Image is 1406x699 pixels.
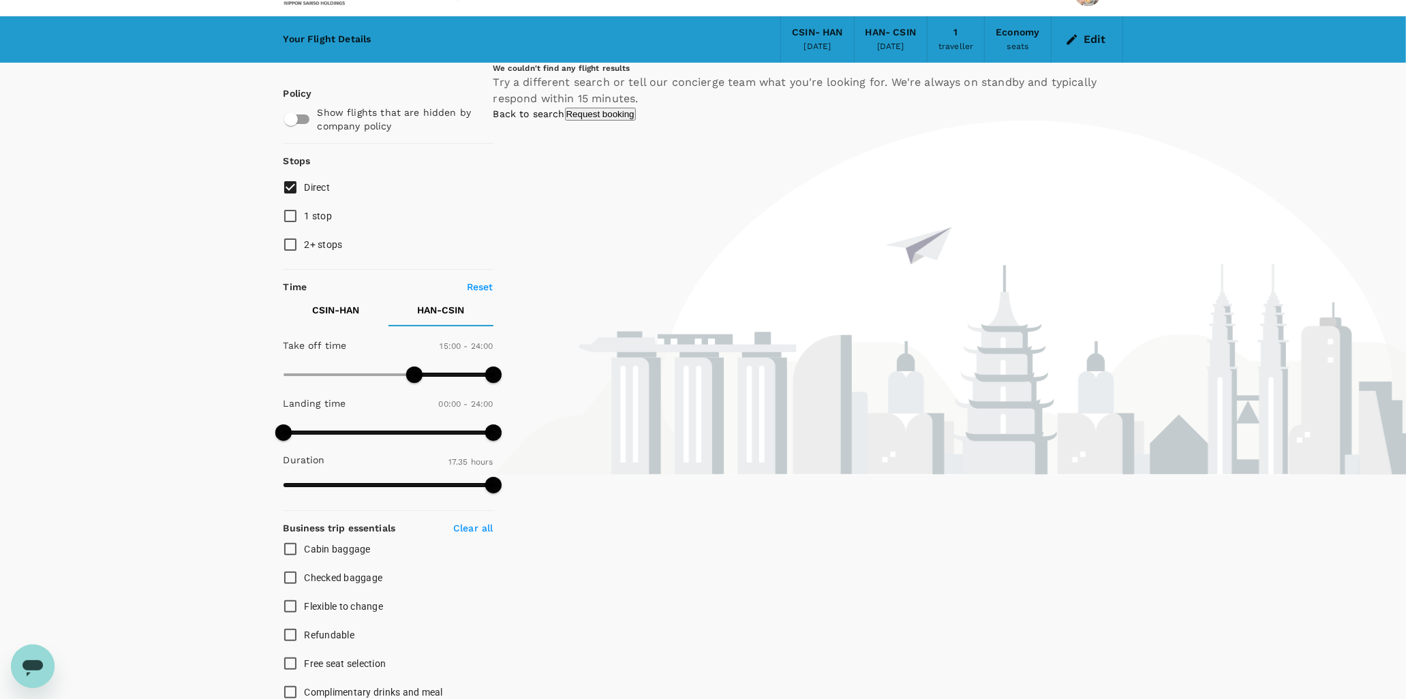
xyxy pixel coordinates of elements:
[938,40,973,54] div: traveller
[284,523,396,533] strong: Business trip essentials
[305,601,384,612] span: Flexible to change
[440,341,493,351] span: 15:00 - 24:00
[284,280,307,294] p: Time
[996,25,1039,40] div: Economy
[305,211,333,221] span: 1 stop
[792,25,842,40] div: CSIN - HAN
[284,453,325,467] p: Duration
[312,303,359,317] p: CSIN - HAN
[284,87,296,100] p: Policy
[305,658,386,669] span: Free seat selection
[417,303,464,317] p: HAN - CSIN
[453,521,493,535] p: Clear all
[493,108,565,119] a: Back to search
[866,25,916,40] div: HAN - CSIN
[493,74,1123,107] p: Try a different search or tell our concierge team what you're looking for. We're always on standb...
[305,182,331,193] span: Direct
[493,63,1123,74] h5: We couldn't find any flight results
[284,397,346,410] p: Landing time
[305,572,383,583] span: Checked baggage
[305,239,343,250] span: 2+ stops
[305,544,371,555] span: Cabin baggage
[11,644,55,688] iframe: Button to launch messaging window
[1007,40,1029,54] div: seats
[305,687,443,698] span: Complimentary drinks and meal
[284,32,371,47] div: Your Flight Details
[804,40,831,54] div: [DATE]
[467,280,493,294] p: Reset
[284,339,347,352] p: Take off time
[448,457,493,467] span: 17.35 hours
[565,108,636,121] button: Request booking
[284,155,311,166] strong: Stops
[954,25,958,40] div: 1
[1063,29,1112,50] button: Edit
[877,40,904,54] div: [DATE]
[439,399,493,409] span: 00:00 - 24:00
[318,106,484,133] p: Show flights that are hidden by company policy
[305,630,355,640] span: Refundable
